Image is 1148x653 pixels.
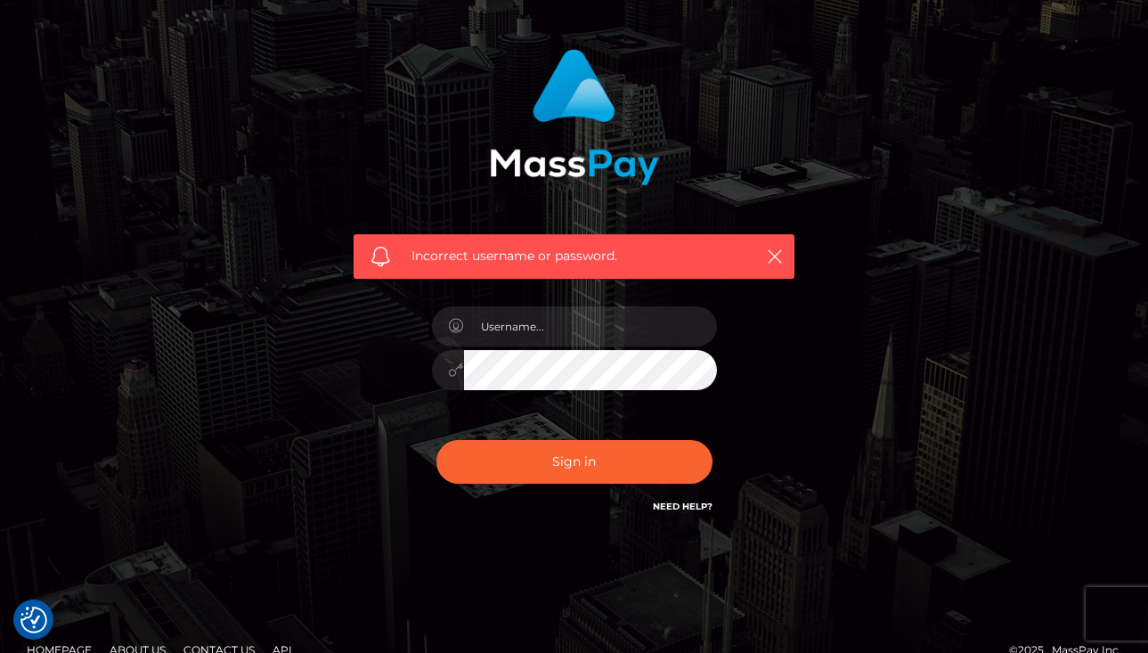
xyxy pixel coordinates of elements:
[490,49,659,185] img: MassPay Login
[411,247,737,265] span: Incorrect username or password.
[20,607,47,633] button: Consent Preferences
[20,607,47,633] img: Revisit consent button
[653,501,712,512] a: Need Help?
[436,440,712,484] button: Sign in
[464,306,717,347] input: Username...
